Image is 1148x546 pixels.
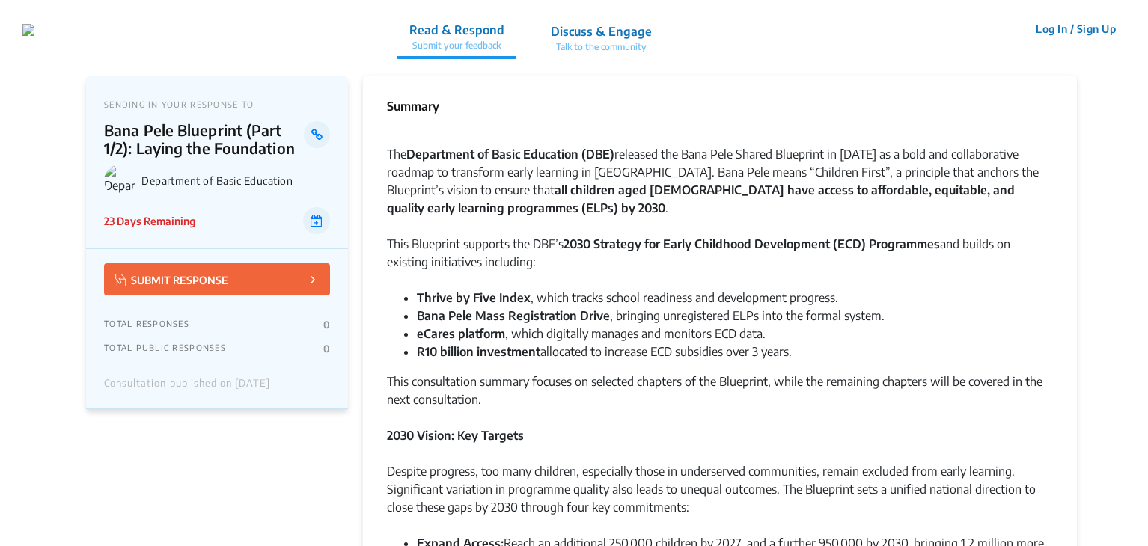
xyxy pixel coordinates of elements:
[22,24,34,36] img: r3bhv9o7vttlwasn7lg2llmba4yf
[551,22,652,40] p: Discuss & Engage
[1026,17,1126,40] button: Log In / Sign Up
[409,39,504,52] p: Submit your feedback
[417,325,1053,343] li: , which digitally manages and monitors ECD data.
[387,235,1053,289] div: This Blueprint supports the DBE’s and builds on existing initiatives including:
[387,182,1015,215] strong: all children aged [DEMOGRAPHIC_DATA] have access to affordable, equitable, and quality early lear...
[387,97,439,115] p: Summary
[323,319,330,331] p: 0
[417,343,1053,361] li: allocated to increase ECD subsidies over 3 years.
[141,174,330,187] p: Department of Basic Education
[417,326,505,341] strong: eCares platform
[387,145,1053,235] div: The released the Bana Pele Shared Blueprint in [DATE] as a bold and collaborative roadmap to tran...
[104,99,330,109] p: SENDING IN YOUR RESPONSE TO
[406,147,614,162] strong: Department of Basic Education (DBE)
[417,308,610,323] strong: Bana Pele Mass Registration Drive
[104,319,189,331] p: TOTAL RESPONSES
[387,462,1053,534] div: Despite progress, too many children, especially those in underserved communities, remain excluded...
[115,274,127,286] img: Vector.jpg
[417,289,1053,307] li: , which tracks school readiness and development progress.
[104,165,135,196] img: Department of Basic Education logo
[323,343,330,355] p: 0
[551,40,652,54] p: Talk to the community
[477,344,540,359] strong: investment
[104,263,330,295] button: SUBMIT RESPONSE
[417,290,531,305] strong: Thrive by Five Index
[387,372,1053,426] div: This consultation summary focuses on selected chapters of the Blueprint, while the remaining chap...
[409,21,504,39] p: Read & Respond
[387,428,524,443] strong: 2030 Vision: Key Targets
[104,343,226,355] p: TOTAL PUBLIC RESPONSES
[417,344,474,359] strong: R10 billion
[417,307,1053,325] li: , bringing unregistered ELPs into the formal system.
[564,236,940,251] strong: 2030 Strategy for Early Childhood Development (ECD) Programmes
[104,378,270,397] div: Consultation published on [DATE]
[104,121,304,157] p: Bana Pele Blueprint (Part 1/2): Laying the Foundation
[115,271,228,288] p: SUBMIT RESPONSE
[104,213,195,229] p: 23 Days Remaining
